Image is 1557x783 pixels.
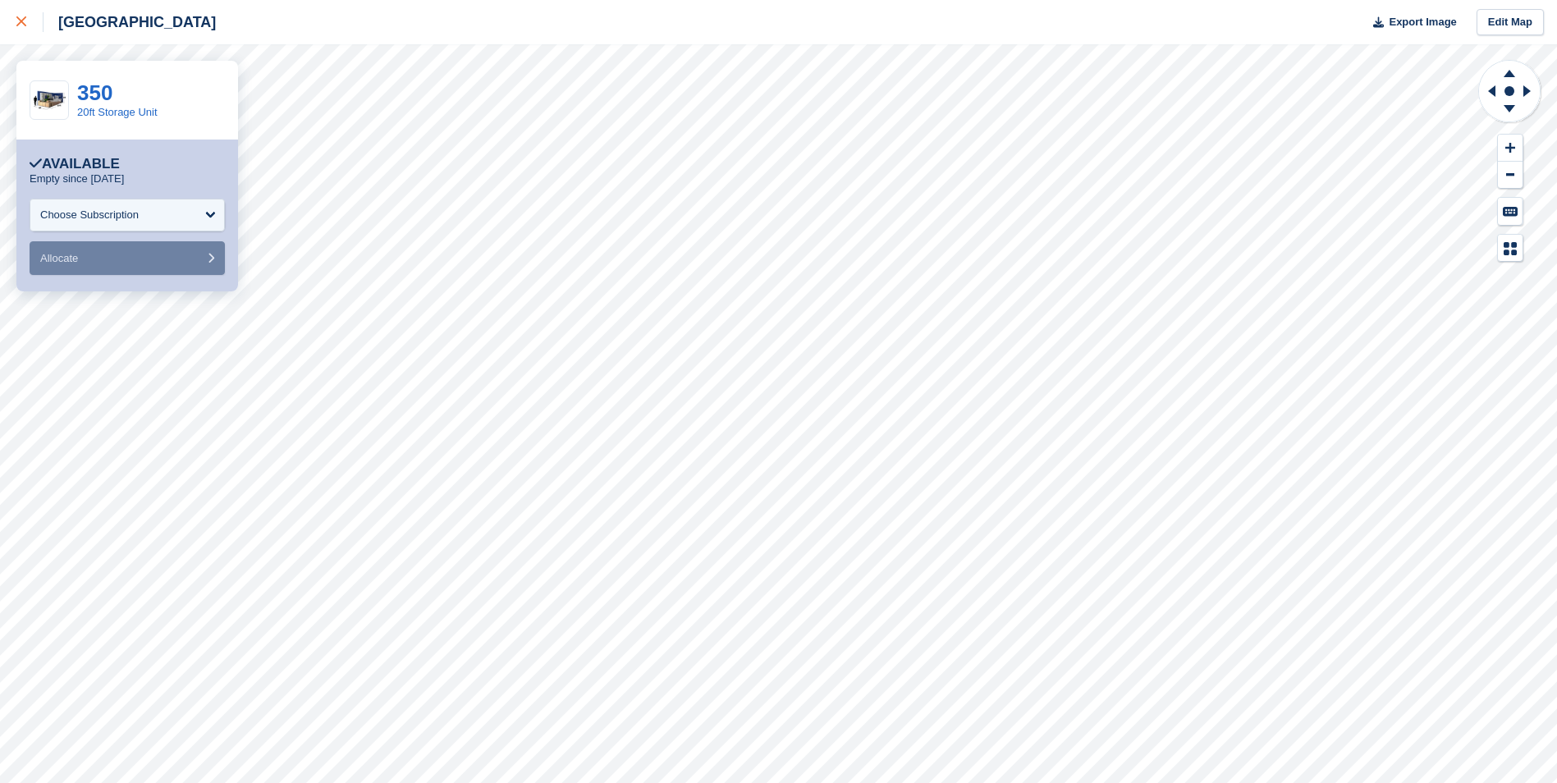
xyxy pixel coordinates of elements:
div: [GEOGRAPHIC_DATA] [44,12,216,32]
div: Choose Subscription [40,207,139,223]
div: Available [30,156,120,172]
a: 350 [77,80,112,105]
button: Export Image [1363,9,1457,36]
span: Allocate [40,252,78,264]
a: 20ft Storage Unit [77,106,158,118]
button: Allocate [30,241,225,275]
img: 20-ft-container%20stora%20image%20(3).jpg [30,86,68,115]
button: Zoom Out [1498,162,1523,189]
p: Empty since [DATE] [30,172,124,185]
span: Export Image [1389,14,1456,30]
button: Zoom In [1498,135,1523,162]
button: Keyboard Shortcuts [1498,198,1523,225]
button: Map Legend [1498,235,1523,262]
a: Edit Map [1477,9,1544,36]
